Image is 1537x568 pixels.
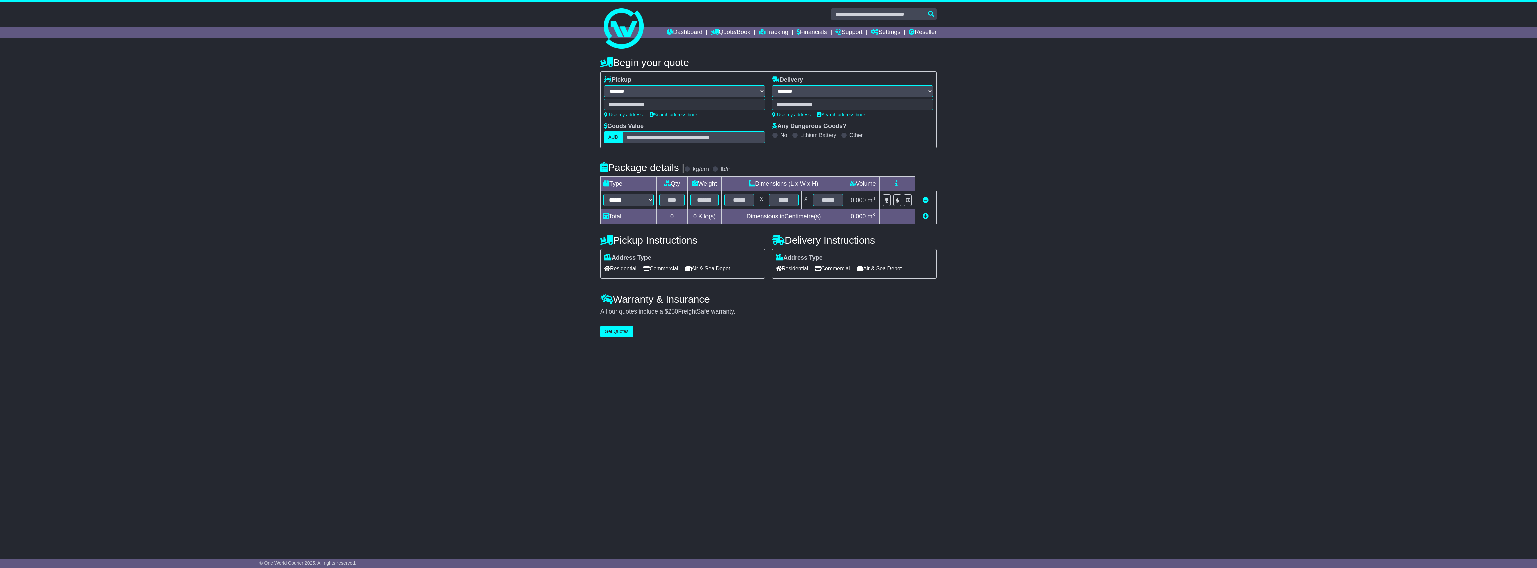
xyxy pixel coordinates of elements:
sup: 3 [872,212,875,217]
span: m [867,213,875,220]
a: Dashboard [667,27,702,38]
span: Commercial [643,263,678,274]
sup: 3 [872,196,875,201]
label: Delivery [772,76,803,84]
a: Add new item [923,213,929,220]
h4: Begin your quote [600,57,937,68]
span: 250 [668,308,678,315]
button: Get Quotes [600,326,633,337]
td: Qty [657,177,688,191]
h4: Package details | [600,162,684,173]
label: No [780,132,787,138]
a: Remove this item [923,197,929,204]
td: Type [601,177,657,191]
td: Total [601,209,657,224]
label: Other [849,132,863,138]
label: Pickup [604,76,631,84]
a: Settings [871,27,900,38]
label: AUD [604,131,623,143]
td: x [757,191,766,209]
span: © One World Courier 2025. All rights reserved. [259,560,356,566]
a: Reseller [909,27,937,38]
span: Residential [604,263,636,274]
div: All our quotes include a $ FreightSafe warranty. [600,308,937,316]
h4: Delivery Instructions [772,235,937,246]
label: Lithium Battery [800,132,836,138]
label: Address Type [776,254,823,262]
span: 0.000 [851,213,866,220]
td: Dimensions in Centimetre(s) [721,209,846,224]
a: Search address book [817,112,866,117]
a: Financials [797,27,827,38]
span: Air & Sea Depot [857,263,902,274]
span: Residential [776,263,808,274]
a: Search address book [650,112,698,117]
h4: Warranty & Insurance [600,294,937,305]
span: m [867,197,875,204]
span: 0 [693,213,697,220]
a: Use my address [604,112,643,117]
label: Any Dangerous Goods? [772,123,846,130]
a: Tracking [759,27,788,38]
span: Commercial [815,263,850,274]
td: 0 [657,209,688,224]
span: Air & Sea Depot [685,263,730,274]
td: x [802,191,810,209]
a: Support [835,27,862,38]
a: Quote/Book [711,27,750,38]
a: Use my address [772,112,811,117]
td: Weight [688,177,722,191]
td: Volume [846,177,879,191]
td: Dimensions (L x W x H) [721,177,846,191]
span: 0.000 [851,197,866,204]
h4: Pickup Instructions [600,235,765,246]
label: Goods Value [604,123,644,130]
label: Address Type [604,254,651,262]
label: kg/cm [693,166,709,173]
td: Kilo(s) [688,209,722,224]
label: lb/in [721,166,732,173]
